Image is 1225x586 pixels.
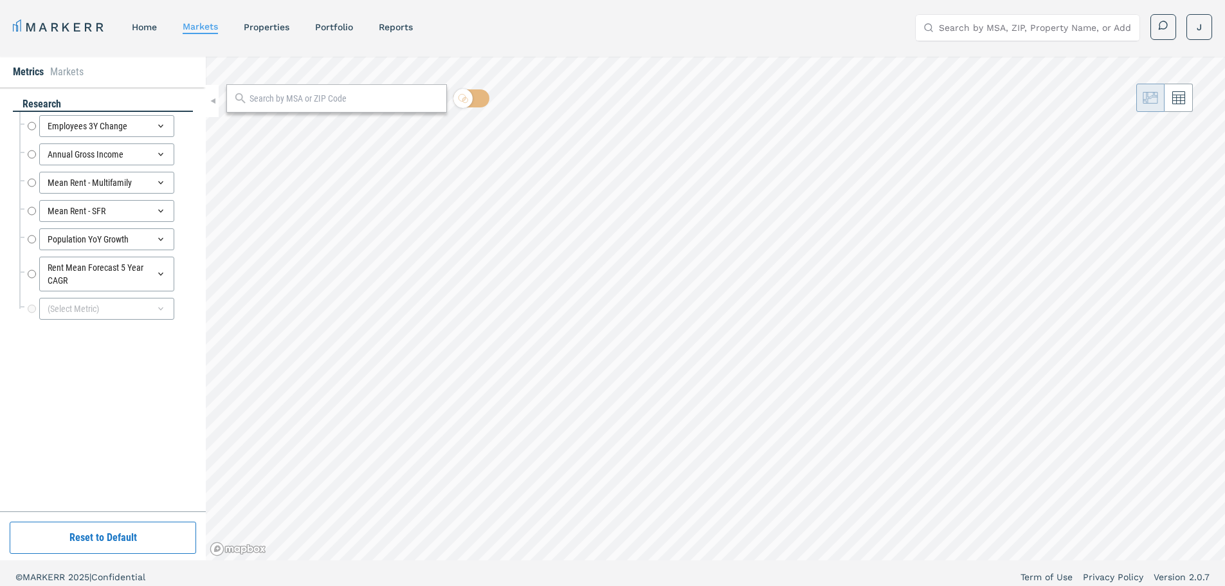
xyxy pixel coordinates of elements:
li: Markets [50,64,84,80]
a: Term of Use [1021,571,1073,583]
input: Search by MSA or ZIP Code [250,92,440,105]
a: Privacy Policy [1083,571,1143,583]
span: © [15,572,23,582]
button: J [1186,14,1212,40]
a: MARKERR [13,18,106,36]
div: Mean Rent - Multifamily [39,172,174,194]
div: Annual Gross Income [39,143,174,165]
input: Search by MSA, ZIP, Property Name, or Address [939,15,1132,41]
div: Population YoY Growth [39,228,174,250]
span: MARKERR [23,572,68,582]
div: Mean Rent - SFR [39,200,174,222]
a: Mapbox logo [210,542,266,556]
a: reports [379,22,413,32]
div: Employees 3Y Change [39,115,174,137]
a: home [132,22,157,32]
a: markets [183,21,218,32]
li: Metrics [13,64,44,80]
div: research [13,97,193,112]
button: Reset to Default [10,522,196,554]
span: J [1197,21,1202,33]
span: 2025 | [68,572,91,582]
a: Version 2.0.7 [1154,571,1210,583]
div: (Select Metric) [39,298,174,320]
a: properties [244,22,289,32]
a: Portfolio [315,22,353,32]
span: Confidential [91,572,145,582]
canvas: Map [206,57,1225,560]
div: Rent Mean Forecast 5 Year CAGR [39,257,174,291]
